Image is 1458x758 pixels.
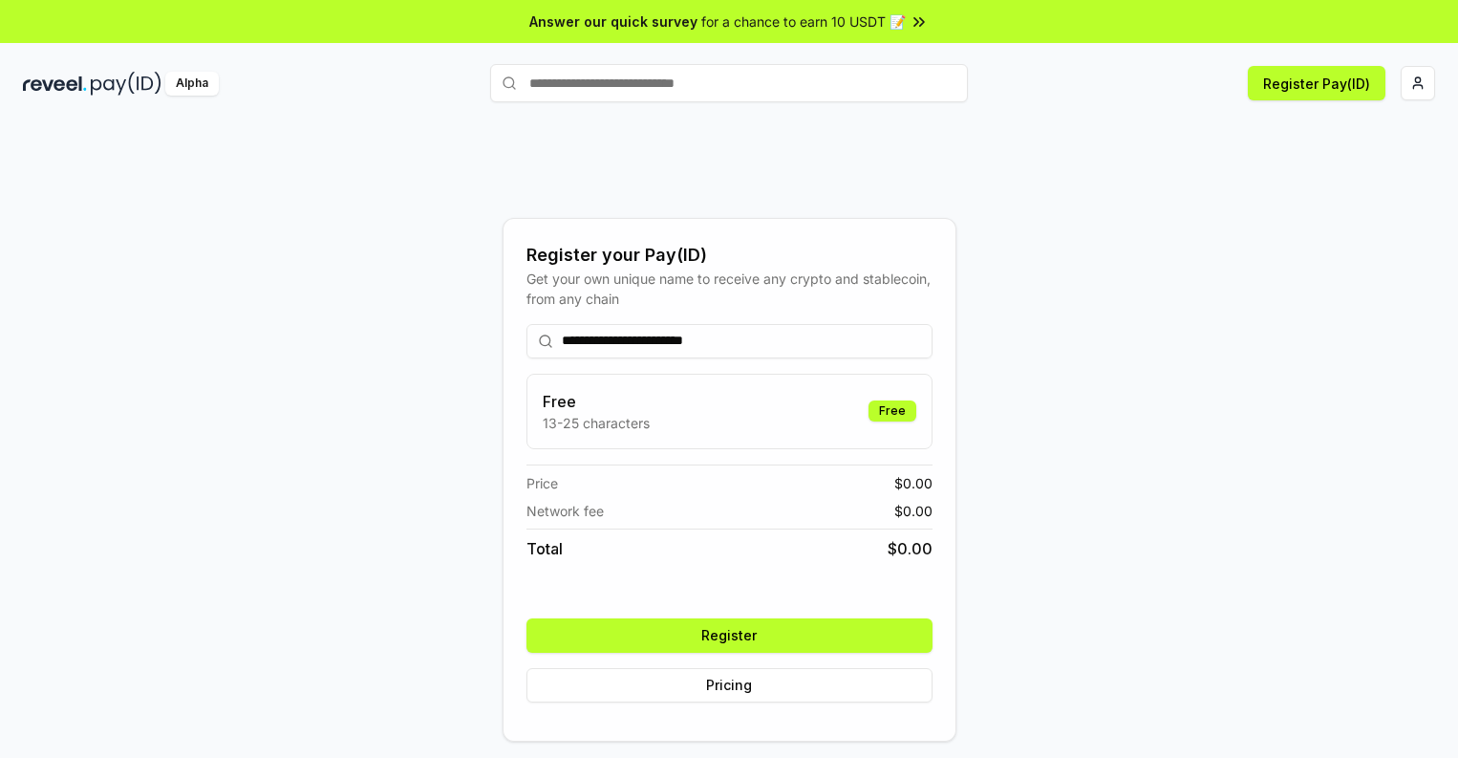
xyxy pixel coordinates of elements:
[1248,66,1385,100] button: Register Pay(ID)
[868,401,916,422] div: Free
[23,72,87,96] img: reveel_dark
[529,11,697,32] span: Answer our quick survey
[894,473,933,493] span: $ 0.00
[526,537,563,560] span: Total
[888,537,933,560] span: $ 0.00
[526,242,933,269] div: Register your Pay(ID)
[526,668,933,703] button: Pricing
[543,390,650,413] h3: Free
[894,501,933,521] span: $ 0.00
[165,72,219,96] div: Alpha
[701,11,906,32] span: for a chance to earn 10 USDT 📝
[543,413,650,433] p: 13-25 characters
[91,72,161,96] img: pay_id
[526,501,604,521] span: Network fee
[526,473,558,493] span: Price
[526,269,933,309] div: Get your own unique name to receive any crypto and stablecoin, from any chain
[526,618,933,653] button: Register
